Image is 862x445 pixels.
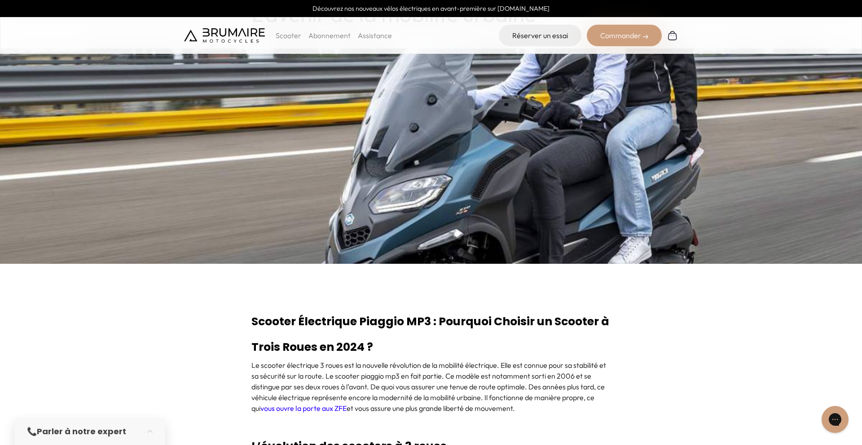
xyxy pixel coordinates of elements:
[184,28,265,43] img: Brumaire Motocycles
[308,31,351,40] a: Abonnement
[817,403,853,436] iframe: Gorgias live chat messenger
[260,404,347,413] a: vous ouvre la porte aux ZFE
[667,30,678,41] img: Panier
[587,25,662,46] div: Commander
[643,34,648,39] img: right-arrow-2.png
[276,30,301,41] p: Scooter
[358,31,392,40] a: Assistance
[499,25,581,46] a: Réserver un essai
[251,314,609,355] strong: Scooter Électrique Piaggio MP3 : Pourquoi Choisir un Scooter à Trois Roues en 2024 ?
[251,360,611,414] p: Le scooter électrique 3 roues est la nouvelle révolution de la mobilité électrique. Elle est conn...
